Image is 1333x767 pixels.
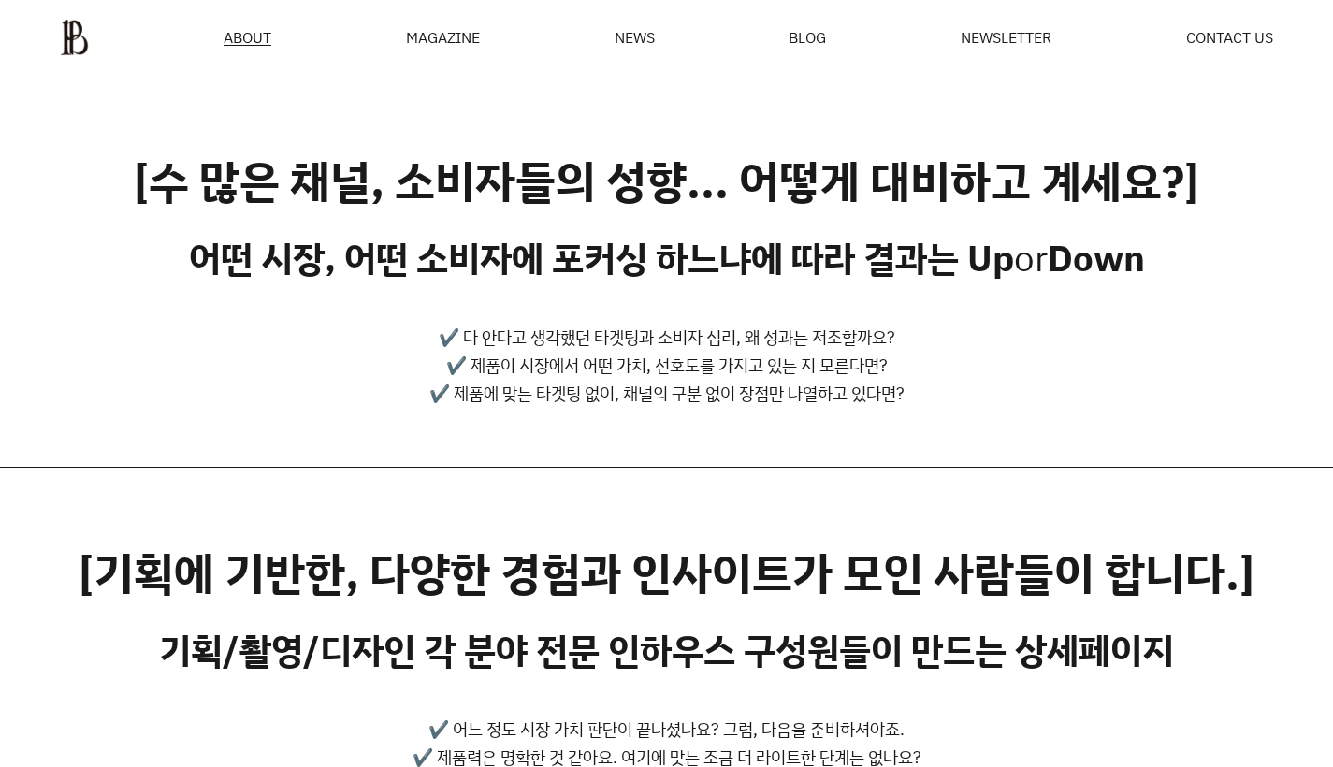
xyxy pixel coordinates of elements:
[615,30,655,45] a: NEWS
[60,19,89,56] img: ba379d5522eb3.png
[134,154,1199,209] h2: [수 많은 채널, 소비자들의 성향... 어떻게 대비하고 계세요?]
[224,30,271,46] a: ABOUT
[1186,30,1273,45] a: CONTACT US
[1014,234,1048,282] span: or
[429,323,905,407] p: ✔️ 다 안다고 생각했던 타겟팅과 소비자 심리, 왜 성과는 저조할까요? ✔️ 제품이 시장에서 어떤 가치, 선호도를 가지고 있는 지 모른다면? ✔️ 제품에 맞는 타겟팅 없이, ...
[79,546,1254,601] h2: [기획에 기반한, 다양한 경험과 인사이트가 모인 사람들이 합니다.]
[159,629,1174,672] h3: 기획/촬영/디자인 각 분야 전문 인하우스 구성원들이 만드는 상세페이지
[406,30,480,45] div: MAGAZINE
[961,30,1051,45] a: NEWSLETTER
[189,237,1145,280] h3: 어떤 시장, 어떤 소비자에 포커싱 하느냐에 따라 결과는 Up Down
[224,30,271,45] span: ABOUT
[789,30,826,45] a: BLOG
